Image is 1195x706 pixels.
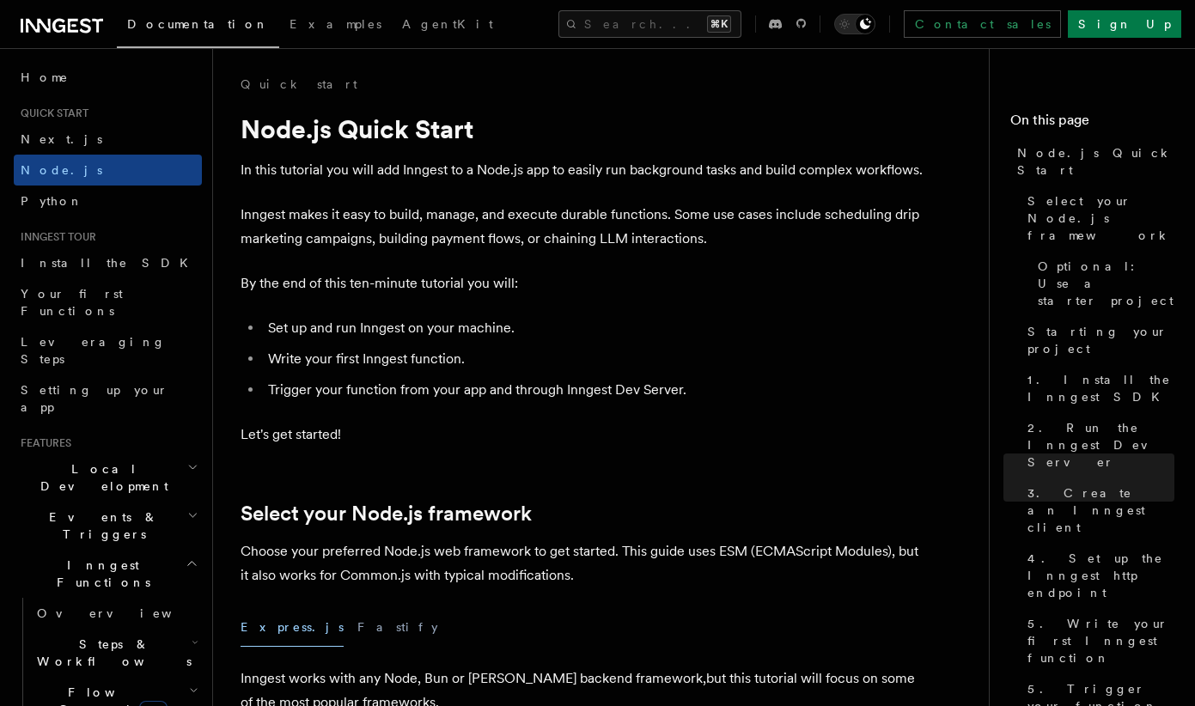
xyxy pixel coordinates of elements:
[14,460,187,495] span: Local Development
[241,423,928,447] p: Let's get started!
[1038,258,1174,309] span: Optional: Use a starter project
[1027,192,1174,244] span: Select your Node.js framework
[707,15,731,33] kbd: ⌘K
[14,230,96,244] span: Inngest tour
[1027,550,1174,601] span: 4. Set up the Inngest http endpoint
[834,14,875,34] button: Toggle dark mode
[1027,484,1174,536] span: 3. Create an Inngest client
[14,453,202,502] button: Local Development
[1010,110,1174,137] h4: On this page
[1031,251,1174,316] a: Optional: Use a starter project
[392,5,503,46] a: AgentKit
[21,383,168,414] span: Setting up your app
[37,606,214,620] span: Overview
[290,17,381,31] span: Examples
[241,271,928,295] p: By the end of this ten-minute tutorial you will:
[1021,316,1174,364] a: Starting your project
[1027,419,1174,471] span: 2. Run the Inngest Dev Server
[14,186,202,216] a: Python
[1010,137,1174,186] a: Node.js Quick Start
[21,194,83,208] span: Python
[904,10,1061,38] a: Contact sales
[30,598,202,629] a: Overview
[1027,323,1174,357] span: Starting your project
[14,502,202,550] button: Events & Triggers
[14,374,202,423] a: Setting up your app
[21,163,102,177] span: Node.js
[402,17,493,31] span: AgentKit
[279,5,392,46] a: Examples
[14,278,202,326] a: Your first Functions
[241,539,928,587] p: Choose your preferred Node.js web framework to get started. This guide uses ESM (ECMAScript Modul...
[21,287,123,318] span: Your first Functions
[21,69,69,86] span: Home
[241,502,532,526] a: Select your Node.js framework
[241,76,357,93] a: Quick start
[558,10,741,38] button: Search...⌘K
[14,62,202,93] a: Home
[1021,364,1174,412] a: 1. Install the Inngest SDK
[1021,608,1174,673] a: 5. Write your first Inngest function
[263,378,928,402] li: Trigger your function from your app and through Inngest Dev Server.
[14,326,202,374] a: Leveraging Steps
[30,636,192,670] span: Steps & Workflows
[1021,478,1174,543] a: 3. Create an Inngest client
[241,608,344,647] button: Express.js
[14,550,202,598] button: Inngest Functions
[241,203,928,251] p: Inngest makes it easy to build, manage, and execute durable functions. Some use cases include sch...
[14,107,88,120] span: Quick start
[1027,615,1174,666] span: 5. Write your first Inngest function
[1068,10,1181,38] a: Sign Up
[21,335,166,366] span: Leveraging Steps
[241,113,928,144] h1: Node.js Quick Start
[14,557,186,591] span: Inngest Functions
[1021,543,1174,608] a: 4. Set up the Inngest http endpoint
[1017,144,1174,179] span: Node.js Quick Start
[21,132,102,146] span: Next.js
[263,347,928,371] li: Write your first Inngest function.
[241,158,928,182] p: In this tutorial you will add Inngest to a Node.js app to easily run background tasks and build c...
[30,629,202,677] button: Steps & Workflows
[1021,412,1174,478] a: 2. Run the Inngest Dev Server
[21,256,198,270] span: Install the SDK
[14,508,187,543] span: Events & Triggers
[14,436,71,450] span: Features
[1021,186,1174,251] a: Select your Node.js framework
[1027,371,1174,405] span: 1. Install the Inngest SDK
[14,247,202,278] a: Install the SDK
[14,155,202,186] a: Node.js
[14,124,202,155] a: Next.js
[117,5,279,48] a: Documentation
[357,608,438,647] button: Fastify
[263,316,928,340] li: Set up and run Inngest on your machine.
[127,17,269,31] span: Documentation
